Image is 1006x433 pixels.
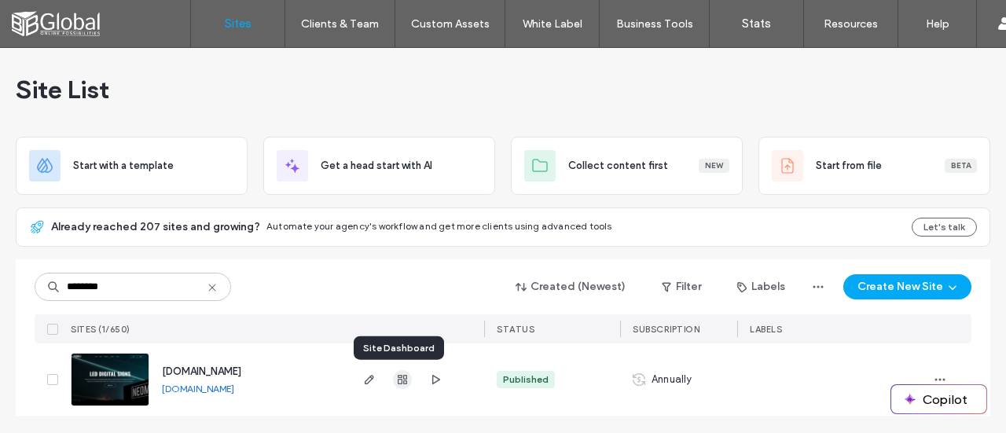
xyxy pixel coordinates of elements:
a: [DOMAIN_NAME] [162,383,234,394]
span: Start with a template [73,158,174,174]
span: Help [35,11,68,25]
label: Business Tools [616,17,693,31]
div: Get a head start with AI [263,137,495,195]
span: Automate your agency's workflow and get more clients using advanced tools [266,220,612,232]
button: Created (Newest) [502,274,640,299]
label: Resources [824,17,878,31]
label: Help [926,17,949,31]
div: Collect content firstNew [511,137,743,195]
div: Site Dashboard [354,336,444,360]
label: Stats [742,17,771,31]
button: Create New Site [843,274,971,299]
span: LABELS [750,324,782,335]
span: Start from file [816,158,882,174]
div: Start with a template [16,137,248,195]
span: Get a head start with AI [321,158,432,174]
label: Sites [225,17,251,31]
span: SUBSCRIPTION [633,324,699,335]
span: STATUS [497,324,534,335]
label: Custom Assets [411,17,490,31]
button: Let's talk [912,218,977,237]
div: Published [503,372,549,387]
div: Start from fileBeta [758,137,990,195]
button: Copilot [891,385,986,413]
span: Already reached 207 sites and growing? [51,219,260,235]
label: White Label [523,17,582,31]
div: New [699,159,729,173]
button: Labels [723,274,799,299]
label: Clients & Team [301,17,379,31]
span: Annually [652,372,692,387]
span: SITES (1/650) [71,324,130,335]
a: [DOMAIN_NAME] [162,365,241,377]
span: Site List [16,74,109,105]
span: Collect content first [568,158,668,174]
button: Filter [646,274,717,299]
div: Beta [945,159,977,173]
